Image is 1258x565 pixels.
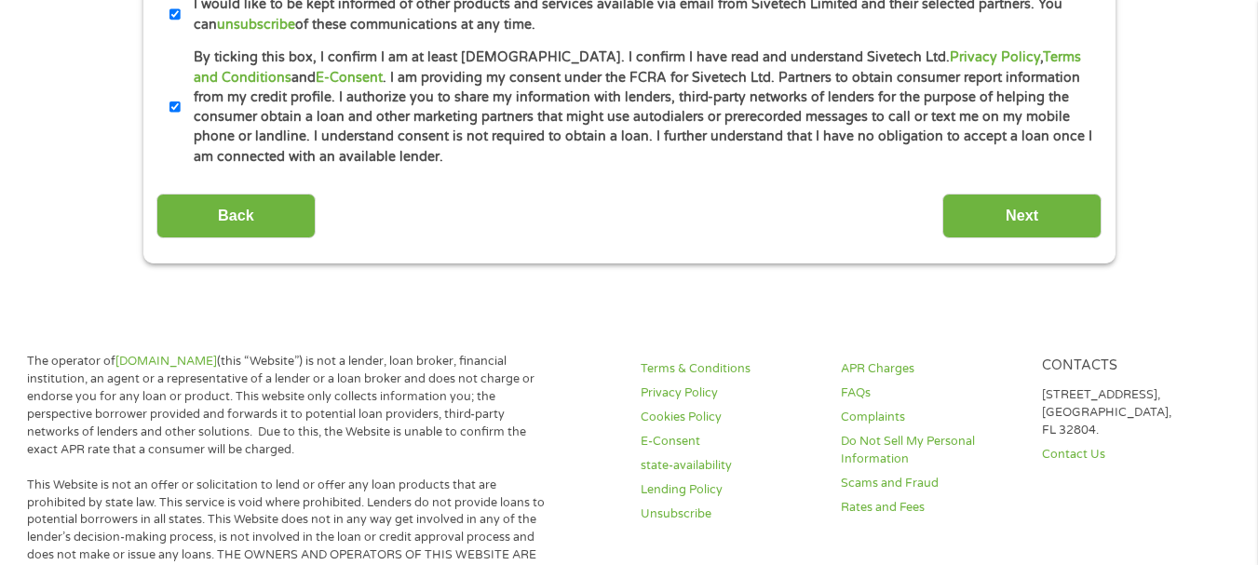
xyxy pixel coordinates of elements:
a: Privacy Policy [641,384,818,402]
a: Terms and Conditions [194,49,1081,85]
a: unsubscribe [217,17,295,33]
a: Rates and Fees [841,499,1019,517]
a: APR Charges [841,360,1019,378]
a: Privacy Policy [950,49,1040,65]
a: FAQs [841,384,1019,402]
a: Terms & Conditions [641,360,818,378]
a: E-Consent [316,70,383,86]
a: Complaints [841,409,1019,426]
input: Back [156,194,316,239]
a: Scams and Fraud [841,475,1019,492]
p: [STREET_ADDRESS], [GEOGRAPHIC_DATA], FL 32804. [1042,386,1220,439]
h4: Contacts [1042,357,1220,375]
a: Do Not Sell My Personal Information [841,433,1019,468]
label: By ticking this box, I confirm I am at least [DEMOGRAPHIC_DATA]. I confirm I have read and unders... [181,47,1094,167]
a: Cookies Policy [641,409,818,426]
a: Lending Policy [641,481,818,499]
a: E-Consent [641,433,818,451]
a: Unsubscribe [641,505,818,523]
input: Next [942,194,1102,239]
p: The operator of (this “Website”) is not a lender, loan broker, financial institution, an agent or... [27,353,546,458]
a: [DOMAIN_NAME] [115,354,217,369]
a: Contact Us [1042,446,1220,464]
a: state-availability [641,457,818,475]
